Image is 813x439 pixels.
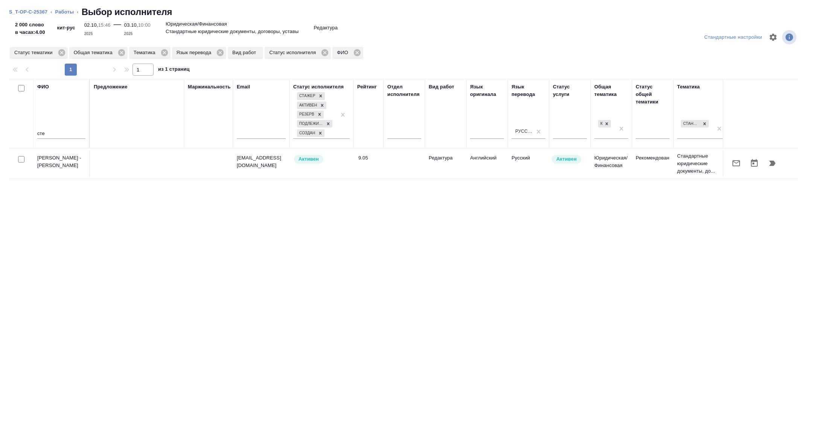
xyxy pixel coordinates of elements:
p: Юридическая/Финансовая [166,20,227,28]
div: Отдел исполнителя [387,83,421,98]
div: Стандартные юридические документы, договоры, уставы [680,119,709,129]
button: Открыть календарь загрузки [745,154,763,172]
p: Язык перевода [177,49,214,56]
p: 15:46 [98,22,111,28]
p: Тематика [134,49,158,56]
div: Вид работ [429,83,454,91]
li: ‹ [77,8,78,16]
div: Русский [515,128,533,135]
p: 03.10, [124,22,138,28]
div: Стажер, Активен, Резерв, Подлежит внедрению, Создан [296,101,327,110]
span: Посмотреть информацию [782,30,798,44]
p: 02.10, [84,22,98,28]
span: Настроить таблицу [764,28,782,46]
div: Юридическая/Финансовая [598,120,603,128]
td: Юридическая/Финансовая [591,150,632,177]
li: ‹ [50,8,52,16]
p: Общая тематика [74,49,115,56]
div: Общая тематика [594,83,628,98]
p: Статус тематики [14,49,55,56]
p: 10:00 [138,22,151,28]
div: Язык перевода [512,83,545,98]
div: Рейтинг [357,83,377,91]
div: Маржинальность [188,83,231,91]
div: ФИО [37,83,49,91]
input: Выбери исполнителей, чтобы отправить приглашение на работу [18,156,24,163]
p: Статус исполнителя [269,49,318,56]
div: Стажер, Активен, Резерв, Подлежит внедрению, Создан [296,91,326,101]
p: Редактура [314,24,338,32]
span: из 1 страниц [158,65,190,76]
div: Стажер, Активен, Резерв, Подлежит внедрению, Создан [296,119,333,129]
div: Статус исполнителя [265,47,331,59]
p: Активен [298,155,319,163]
button: Отправить предложение о работе [727,154,745,172]
p: [EMAIL_ADDRESS][DOMAIN_NAME] [237,154,286,169]
td: Английский [466,150,508,177]
nav: breadcrumb [9,6,804,18]
div: Язык оригинала [470,83,504,98]
div: split button [702,32,764,43]
div: Статус общей тематики [636,83,670,106]
div: Стандартные юридические документы, договоры, уставы [681,120,700,128]
div: Резерв [297,111,315,118]
td: [PERSON_NAME] -[PERSON_NAME] [33,150,90,177]
div: Стажер, Активен, Резерв, Подлежит внедрению, Создан [296,110,324,119]
div: Активен [297,102,318,109]
p: Вид работ [232,49,259,56]
a: S_T-OP-C-25367 [9,9,47,15]
div: Рядовой исполнитель: назначай с учетом рейтинга [293,154,350,164]
div: Статус исполнителя [293,83,344,91]
div: Статус услуги [553,83,587,98]
div: Стажер, Активен, Резерв, Подлежит внедрению, Создан [296,129,325,138]
p: Активен [556,155,577,163]
div: 9.05 [358,154,380,162]
div: ФИО [332,47,363,59]
td: Рекомендован [632,150,673,177]
p: Редактура [429,154,463,162]
p: ФИО [337,49,351,56]
div: Юридическая/Финансовая [597,119,612,129]
div: Стажер [297,92,317,100]
div: Создан [297,129,316,137]
div: Общая тематика [69,47,128,59]
div: Подлежит внедрению [297,120,324,128]
p: Стандартные юридические документы, до... [677,152,726,175]
div: — [114,18,121,38]
p: 2 000 слово [15,21,45,29]
h2: Выбор исполнителя [82,6,172,18]
div: Тематика [129,47,171,59]
div: Email [237,83,250,91]
td: Русский [508,150,549,177]
div: Тематика [677,83,700,91]
a: Работы [55,9,74,15]
div: Язык перевода [172,47,227,59]
div: Статус тематики [10,47,68,59]
div: Предложение [94,83,128,91]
